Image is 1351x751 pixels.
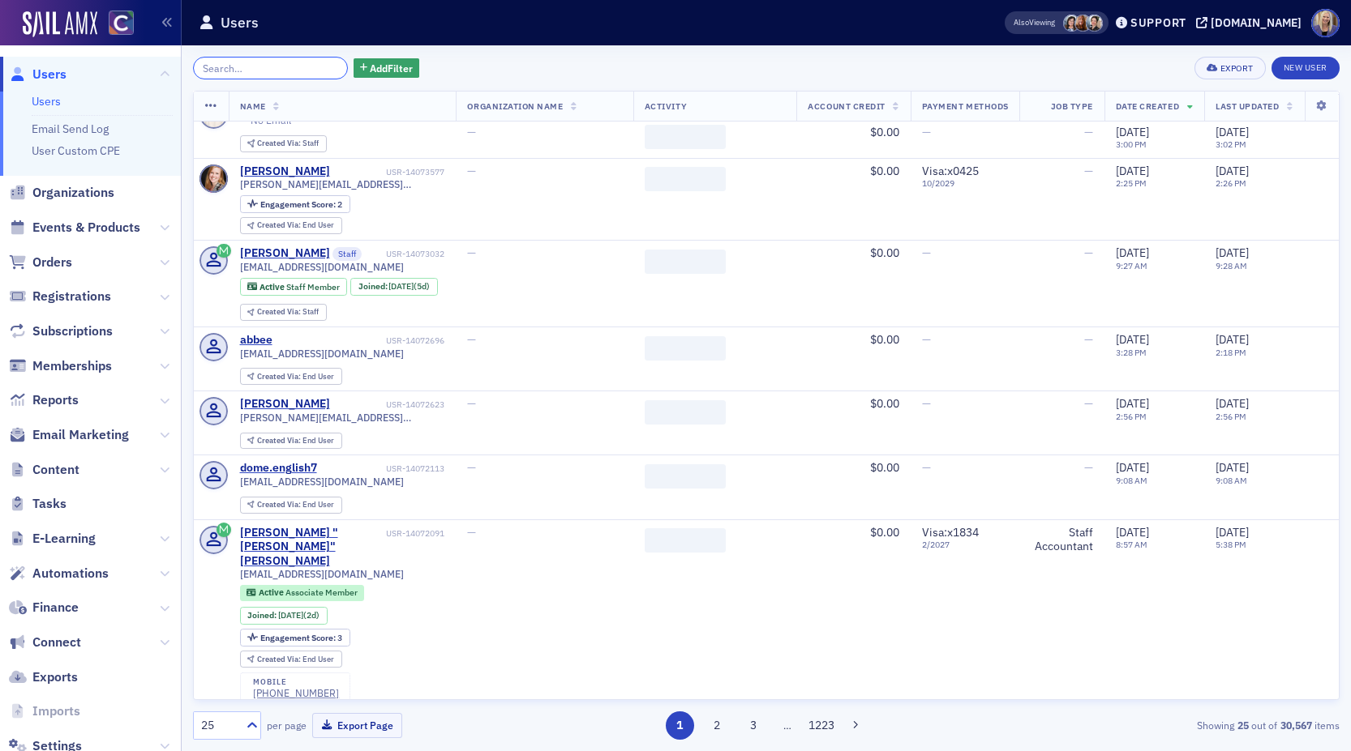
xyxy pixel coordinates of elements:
div: 3 [260,634,342,642]
div: [PERSON_NAME] [240,164,330,179]
span: [DATE] [1216,125,1249,139]
span: [DATE] [1216,396,1249,411]
a: Automations [9,565,109,582]
div: Joined: 2025-10-13 00:00:00 [240,607,328,625]
a: Email Send Log [32,122,109,136]
button: 1 [666,711,694,740]
div: Created Via: Staff [240,135,327,152]
span: [DATE] [1116,332,1149,347]
div: Staff Accountant [1031,526,1092,554]
span: Subscriptions [32,322,113,340]
a: [PERSON_NAME] [240,397,330,412]
a: Organizations [9,184,114,202]
span: — [922,125,931,139]
a: [PERSON_NAME] [240,246,330,261]
span: ‌ [645,167,726,191]
span: Created Via : [257,435,302,446]
div: USR-14072696 [275,335,444,346]
span: — [922,332,931,347]
a: Reports [9,391,79,409]
div: Showing out of items [969,718,1340,732]
span: Imports [32,702,80,720]
a: Subscriptions [9,322,113,340]
span: [EMAIL_ADDRESS][DOMAIN_NAME] [240,568,404,580]
time: 9:08 AM [1116,475,1147,486]
span: 10 / 2029 [922,178,1009,189]
button: AddFilter [354,58,420,79]
span: Date Created [1116,100,1179,112]
div: Staff [257,308,319,317]
span: Content [32,461,79,479]
span: Registrations [32,288,111,305]
time: 5:38 PM [1216,539,1246,550]
a: Finance [9,599,79,617]
span: Pamela Galey-Coleman [1086,15,1103,32]
span: Memberships [32,357,112,375]
strong: 25 [1234,718,1251,732]
span: Active [259,587,285,598]
div: End User [257,437,334,446]
span: ‌ [645,528,726,553]
a: Imports [9,702,80,720]
span: Reports [32,391,79,409]
span: — [467,164,476,178]
time: 3:02 PM [1216,139,1246,151]
button: 1223 [808,711,836,740]
time: 9:28 AM [1216,260,1247,271]
button: Export Page [312,713,402,738]
span: [DATE] [1116,460,1149,475]
span: Name [240,100,266,112]
span: [DATE] [1116,245,1149,260]
span: Created Via : [257,306,302,317]
span: Created Via : [257,371,302,382]
span: [DATE] [388,280,414,292]
span: — [467,460,476,475]
span: Job Type [1051,100,1093,112]
span: $0.00 [870,396,899,411]
a: [PHONE_NUMBER] [253,687,339,699]
div: End User [257,501,334,510]
span: Organization Name [467,100,563,112]
span: Stacy Svendsen [1063,15,1080,32]
span: Engagement Score : [260,198,337,210]
span: 2 / 2027 [922,540,1009,550]
div: Joined: 2025-10-10 00:00:00 [350,278,438,296]
div: mobile [253,677,339,687]
time: 2:56 PM [1116,411,1147,422]
span: — [922,396,931,411]
span: Joined : [247,610,278,621]
div: Created Via: End User [240,497,342,514]
a: New User [1272,57,1340,79]
span: Staff Member [286,281,340,292]
span: Finance [32,599,79,617]
span: Tasks [32,495,66,513]
span: $0.00 [870,125,899,139]
span: ‌ [645,336,726,361]
div: [PERSON_NAME] "[PERSON_NAME]" [PERSON_NAME] [240,526,384,569]
span: Visa : x0425 [922,164,979,178]
span: [DATE] [1116,525,1149,540]
div: (5d) [388,281,430,292]
span: Active [259,281,286,292]
span: [DATE] [278,609,303,621]
span: [DATE] [1116,164,1149,178]
span: $0.00 [870,525,899,540]
span: Events & Products [32,219,140,237]
time: 2:26 PM [1216,177,1246,189]
span: Connect [32,634,81,651]
span: ‌ [645,400,726,425]
span: — [467,332,476,347]
span: ‌ [645,250,726,274]
span: Visa : x1834 [922,525,979,540]
span: Activity [645,100,687,112]
span: Sheila Duggan [1074,15,1092,32]
a: dome.english7 [240,461,317,476]
span: Organizations [32,184,114,202]
div: End User [257,373,334,382]
span: $0.00 [870,460,899,475]
a: Connect [9,634,81,651]
div: USR-14072113 [320,463,444,474]
label: per page [267,718,307,732]
span: Last Updated [1216,100,1279,112]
